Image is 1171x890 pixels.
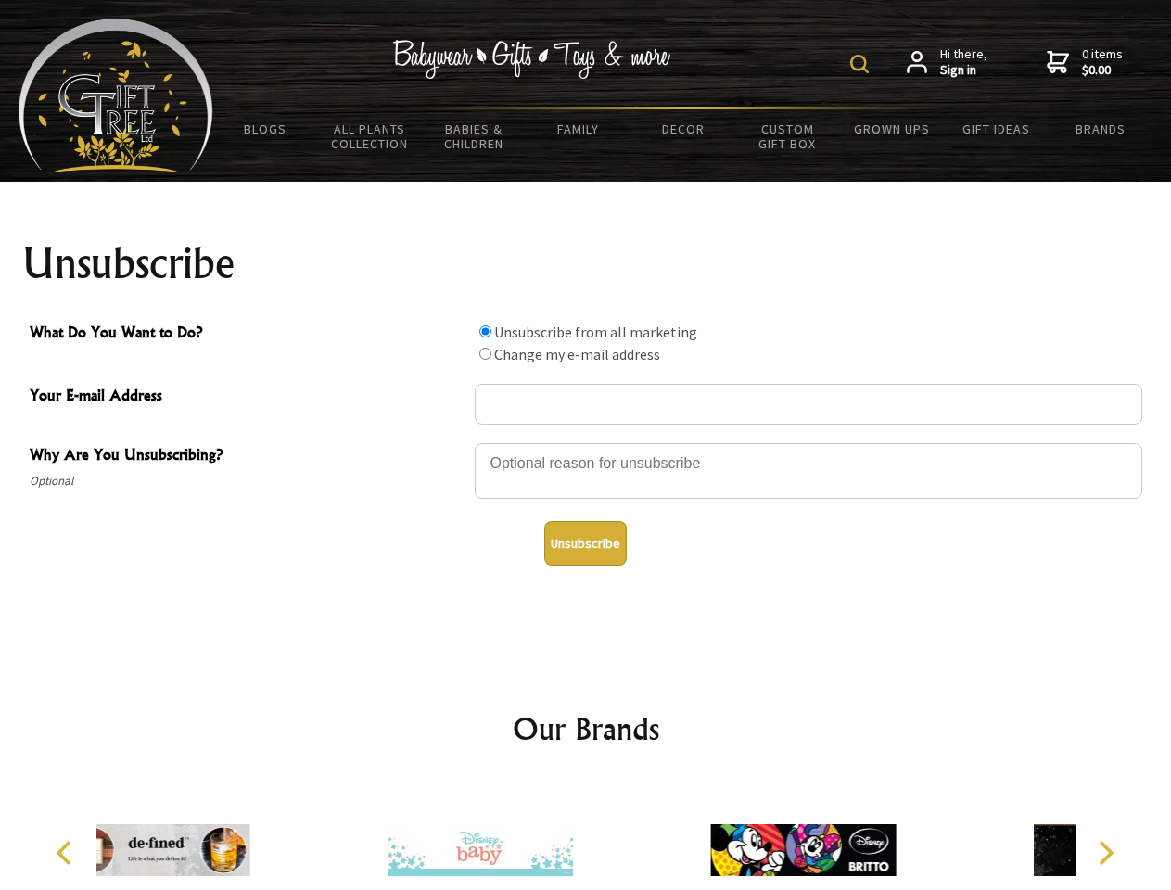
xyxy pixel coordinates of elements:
span: 0 items [1082,45,1123,79]
a: Family [527,109,631,148]
a: Brands [1049,109,1153,148]
img: product search [850,55,869,73]
span: Optional [30,470,465,492]
span: Your E-mail Address [30,384,465,411]
a: 0 items$0.00 [1047,46,1123,79]
a: All Plants Collection [318,109,423,163]
a: Custom Gift Box [735,109,840,163]
a: Decor [630,109,735,148]
img: Babywear - Gifts - Toys & more [393,40,671,79]
span: Why Are You Unsubscribing? [30,443,465,470]
a: BLOGS [213,109,318,148]
h1: Unsubscribe [22,241,1150,286]
button: Next [1085,833,1126,873]
button: Previous [46,833,87,873]
span: What Do You Want to Do? [30,321,465,348]
textarea: Why Are You Unsubscribing? [475,443,1142,499]
label: Unsubscribe from all marketing [494,323,697,341]
strong: Sign in [940,62,987,79]
a: Babies & Children [422,109,527,163]
label: Change my e-mail address [494,345,660,363]
input: Your E-mail Address [475,384,1142,425]
img: Babyware - Gifts - Toys and more... [19,19,213,172]
h2: Our Brands [37,706,1135,751]
a: Gift Ideas [944,109,1049,148]
a: Hi there,Sign in [907,46,987,79]
span: Hi there, [940,46,987,79]
input: What Do You Want to Do? [479,348,491,360]
a: Grown Ups [839,109,944,148]
input: What Do You Want to Do? [479,325,491,337]
button: Unsubscribe [544,521,627,566]
strong: $0.00 [1082,62,1123,79]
